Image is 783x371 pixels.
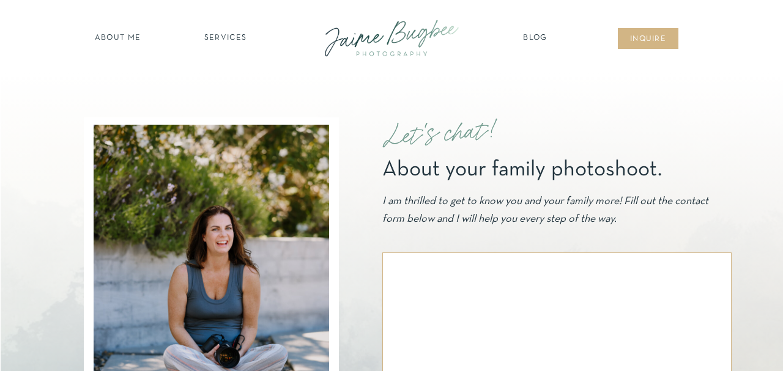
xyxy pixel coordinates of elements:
[382,159,718,177] h1: About your family photoshoot.
[623,34,673,46] a: inqUIre
[91,32,144,45] a: about ME
[382,105,603,163] p: Let's chat!
[520,32,551,45] a: Blog
[191,32,260,45] a: SERVICES
[382,196,708,224] i: I am thrilled to get to know you and your family more! Fill out the contact form below and I will...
